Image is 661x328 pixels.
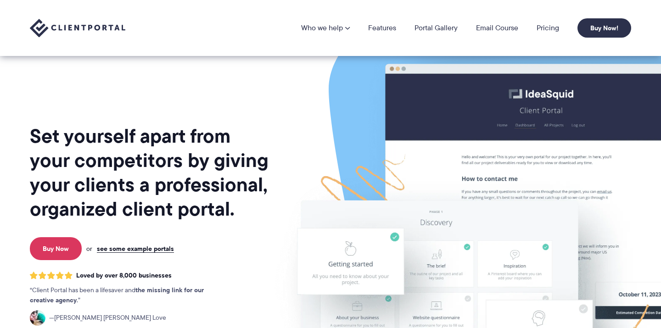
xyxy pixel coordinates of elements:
[86,245,92,253] span: or
[49,313,166,323] span: [PERSON_NAME] [PERSON_NAME] Love
[301,24,350,32] a: Who we help
[30,124,270,221] h1: Set yourself apart from your competitors by giving your clients a professional, organized client ...
[97,245,174,253] a: see some example portals
[30,237,82,260] a: Buy Now
[577,18,631,38] a: Buy Now!
[368,24,396,32] a: Features
[476,24,518,32] a: Email Course
[30,285,204,305] strong: the missing link for our creative agency
[537,24,559,32] a: Pricing
[76,272,172,279] span: Loved by over 8,000 businesses
[30,285,223,306] p: Client Portal has been a lifesaver and .
[415,24,458,32] a: Portal Gallery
